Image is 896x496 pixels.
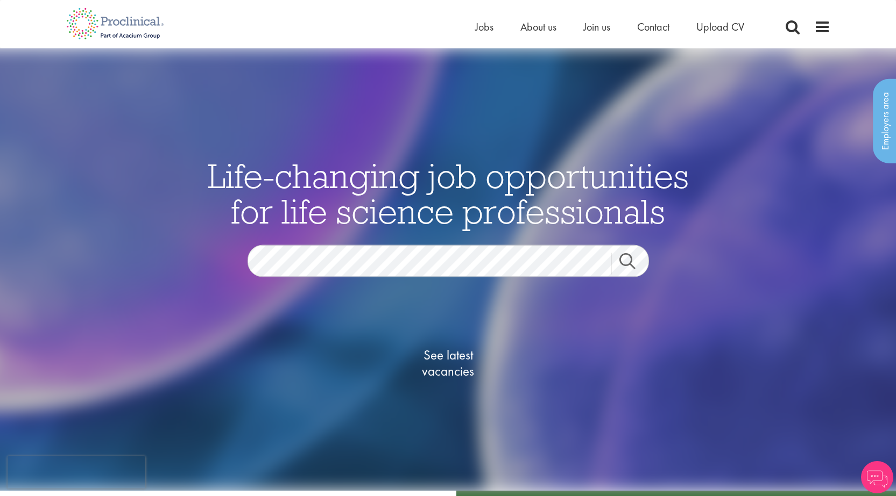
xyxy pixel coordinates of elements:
a: Contact [637,20,669,34]
a: Job search submit button [611,253,657,274]
a: Upload CV [696,20,744,34]
span: See latest vacancies [394,347,502,379]
img: Chatbot [861,461,893,493]
a: See latestvacancies [394,304,502,422]
a: About us [520,20,556,34]
a: Join us [583,20,610,34]
a: Jobs [475,20,493,34]
iframe: reCAPTCHA [8,456,145,488]
span: Life-changing job opportunities for life science professionals [208,154,689,232]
